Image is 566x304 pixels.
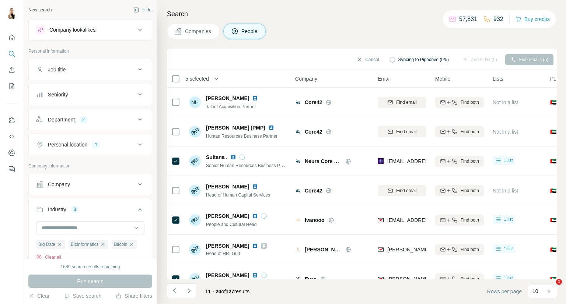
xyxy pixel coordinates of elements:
span: [PERSON_NAME] [206,212,249,220]
img: Logo of Ivanooo [295,217,301,223]
div: Industry [48,206,66,213]
span: 🇦🇪 [550,246,556,253]
button: Company [29,176,152,193]
span: Find email [396,128,416,135]
span: Find both [461,217,479,223]
span: Not in a list [493,99,518,105]
button: Find both [435,185,484,196]
span: Not in a list [493,188,518,194]
div: 2 [79,116,88,123]
span: Find email [396,187,416,194]
span: 5 selected [185,75,209,82]
span: of [221,289,226,294]
span: 🇦🇪 [550,275,556,283]
span: 1 list [504,245,513,252]
span: Human Resources Business Partner [206,134,277,139]
img: provider findymail logo [378,216,384,224]
button: Use Surfe on LinkedIn [6,114,18,127]
button: Share filters [116,292,152,300]
img: provider findymail logo [378,275,384,283]
span: 🇦🇪 [550,128,556,135]
p: 57,831 [459,15,477,24]
button: Feedback [6,162,18,176]
span: Bioinformatics [71,241,98,248]
span: 1 list [504,275,513,282]
button: Company lookalikes [29,21,152,39]
p: Company information [28,163,152,169]
img: LinkedIn logo [252,213,258,219]
button: Quick start [6,31,18,44]
span: Find both [461,158,479,165]
img: LinkedIn logo [252,272,258,278]
span: Head of HR- Gulf [206,250,267,257]
span: Mobile [435,75,450,82]
h4: Search [167,9,557,19]
span: Rows per page [487,288,522,295]
span: 🇦🇪 [550,99,556,106]
span: Find both [461,276,479,282]
span: Company [295,75,317,82]
img: Avatar [189,185,201,197]
img: Logo of Fuze [295,276,301,282]
img: Logo of Core42 [295,99,301,105]
div: 1 [92,141,100,148]
button: Clear all [36,254,61,261]
button: Dashboard [6,146,18,159]
p: Personal information [28,48,152,54]
span: [PERSON_NAME] [305,246,342,253]
span: Find both [461,246,479,253]
button: Find email [378,185,426,196]
span: Companies [185,28,212,35]
span: results [205,289,249,294]
div: Department [48,116,75,123]
span: 1 list [504,157,513,164]
p: 10 [532,287,538,295]
img: Avatar [189,214,201,226]
span: Bitcoin [114,241,127,248]
span: Syncing to Pipedrive (0/5) [398,56,449,63]
img: Avatar [189,244,201,255]
iframe: Intercom live chat [541,279,559,297]
button: Find both [435,156,484,167]
div: 1689 search results remaining [61,264,120,270]
img: Avatar [6,7,18,19]
div: Job title [48,66,66,73]
div: Company [48,181,70,188]
img: LinkedIn logo [252,184,258,190]
img: provider findymail logo [378,246,384,253]
span: 🇦🇪 [550,216,556,224]
span: Senior Human Resources Business Partner [206,162,291,168]
span: [PERSON_NAME] (PMP) [206,124,265,131]
button: Find both [435,244,484,255]
button: Save search [64,292,101,300]
span: Head of Human Capital Services [206,192,270,198]
img: provider leadmagic logo [378,158,384,165]
span: [EMAIL_ADDRESS][DOMAIN_NAME] [387,217,475,223]
img: Logo of Core42 [295,129,301,135]
div: New search [28,7,52,13]
img: Logo of Neura Core Solutions [295,158,301,164]
span: Find both [461,128,479,135]
button: Find email [378,97,426,108]
button: Search [6,47,18,60]
div: 3 [71,206,79,213]
img: LinkedIn logo [252,95,258,101]
p: 932 [493,15,503,24]
span: Fuze [305,275,317,283]
button: Cancel [351,54,384,65]
span: [EMAIL_ADDRESS][DOMAIN_NAME] [387,158,475,164]
span: Big Data [38,241,55,248]
span: Lists [493,75,503,82]
button: Seniority [29,86,152,103]
span: 🇦🇪 [550,158,556,165]
img: Logo of Core42 [295,188,301,194]
span: [PERSON_NAME] [206,272,249,279]
img: Logo of Carma [295,247,301,252]
span: Neura Core Solutions [305,158,342,165]
div: Personal location [48,141,87,148]
button: Hide [128,4,157,15]
button: My lists [6,79,18,93]
button: Find both [435,273,484,284]
button: Navigate to next page [182,283,196,298]
span: [PERSON_NAME] [206,242,249,250]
